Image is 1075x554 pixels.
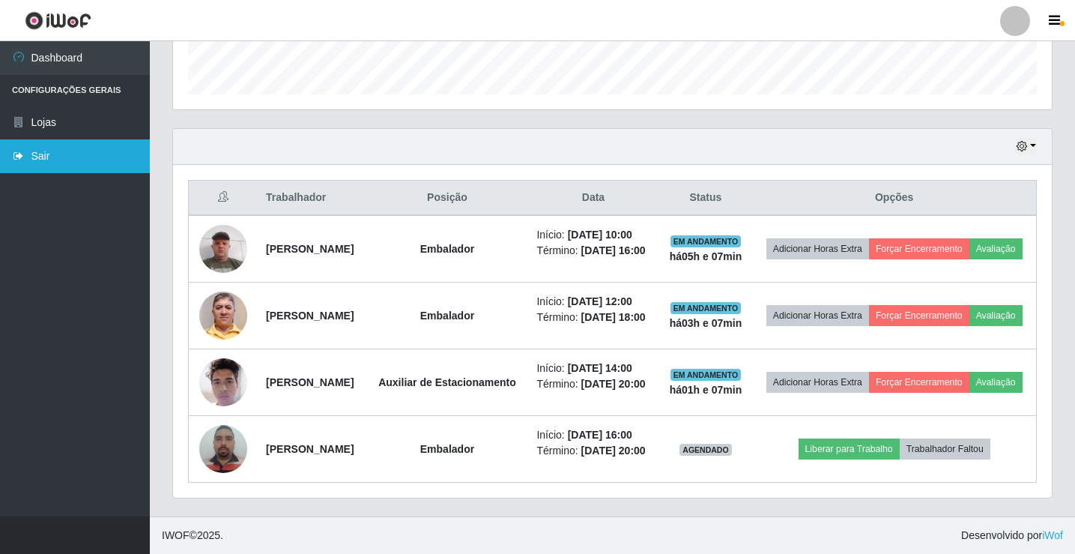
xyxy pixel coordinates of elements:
span: © 2025 . [162,528,223,544]
button: Adicionar Horas Extra [766,372,869,393]
span: Desenvolvido por [961,528,1063,544]
time: [DATE] 20:00 [581,445,646,457]
strong: Auxiliar de Estacionamento [378,376,516,388]
button: Avaliação [969,305,1023,326]
li: Início: [536,227,649,243]
img: 1687914027317.jpeg [199,273,247,358]
time: [DATE] 20:00 [581,378,646,390]
strong: [PERSON_NAME] [266,310,354,322]
th: Status [659,181,753,216]
strong: Embalador [420,310,474,322]
th: Opções [752,181,1036,216]
span: IWOF [162,529,190,541]
li: Início: [536,427,649,443]
li: Término: [536,376,649,392]
span: EM ANDAMENTO [670,369,742,381]
img: 1725546046209.jpeg [199,350,247,414]
time: [DATE] 16:00 [568,429,632,441]
time: [DATE] 18:00 [581,311,646,323]
strong: [PERSON_NAME] [266,376,354,388]
img: CoreUI Logo [25,11,91,30]
th: Posição [367,181,528,216]
li: Início: [536,294,649,310]
li: Término: [536,243,649,259]
button: Avaliação [969,372,1023,393]
span: AGENDADO [679,444,732,456]
th: Trabalhador [257,181,366,216]
strong: há 05 h e 07 min [670,250,742,262]
li: Término: [536,443,649,459]
strong: Embalador [420,443,474,455]
a: iWof [1042,529,1063,541]
th: Data [527,181,658,216]
button: Forçar Encerramento [869,238,969,259]
li: Início: [536,361,649,376]
span: EM ANDAMENTO [670,302,742,314]
button: Adicionar Horas Extra [766,305,869,326]
li: Término: [536,310,649,325]
strong: Embalador [420,243,474,255]
img: 1709375112510.jpeg [199,217,247,280]
img: 1686264689334.jpeg [199,417,247,481]
strong: há 01 h e 07 min [670,384,742,396]
time: [DATE] 14:00 [568,362,632,374]
time: [DATE] 16:00 [581,244,646,256]
strong: há 03 h e 07 min [670,317,742,329]
button: Forçar Encerramento [869,372,969,393]
strong: [PERSON_NAME] [266,443,354,455]
button: Avaliação [969,238,1023,259]
time: [DATE] 10:00 [568,229,632,241]
button: Forçar Encerramento [869,305,969,326]
button: Liberar para Trabalho [799,439,900,460]
button: Trabalhador Faltou [900,439,990,460]
button: Adicionar Horas Extra [766,238,869,259]
span: EM ANDAMENTO [670,235,742,247]
time: [DATE] 12:00 [568,295,632,307]
strong: [PERSON_NAME] [266,243,354,255]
